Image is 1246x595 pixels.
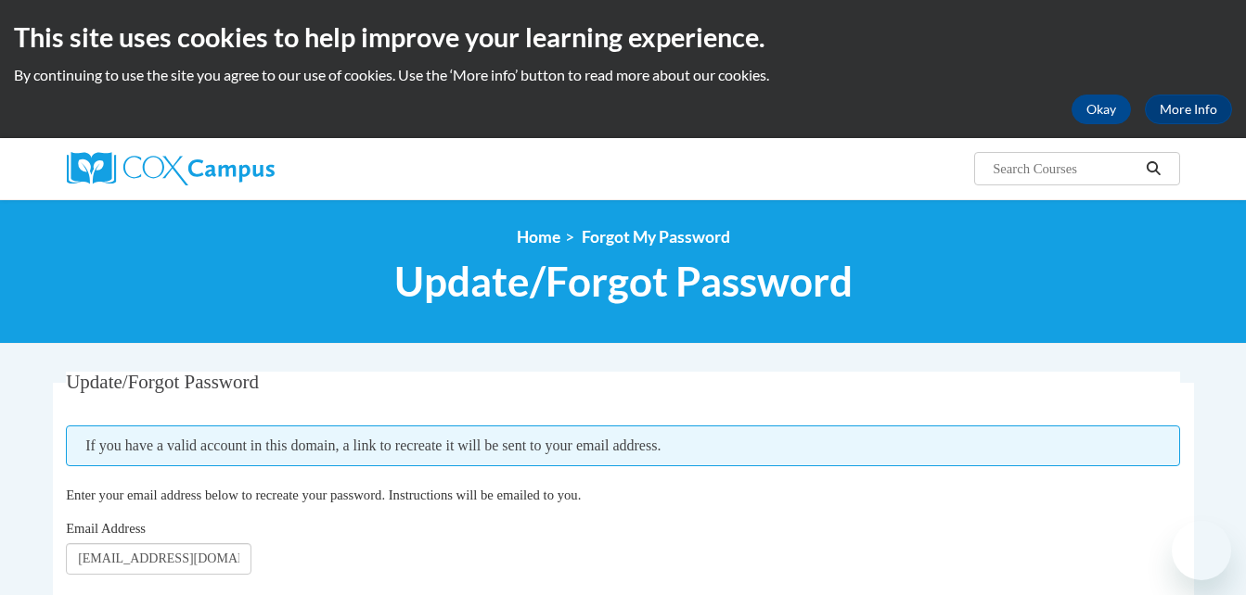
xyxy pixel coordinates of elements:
a: Cox Campus [67,152,419,185]
button: Okay [1072,95,1131,124]
span: Email Address [66,521,146,536]
span: Enter your email address below to recreate your password. Instructions will be emailed to you. [66,487,581,502]
span: Update/Forgot Password [66,371,259,393]
a: More Info [1145,95,1232,124]
img: Cox Campus [67,152,275,185]
span: Update/Forgot Password [394,257,853,306]
input: Email [66,543,251,575]
span: Forgot My Password [582,227,730,247]
input: Search Courses [991,158,1139,180]
h2: This site uses cookies to help improve your learning experience. [14,19,1232,56]
span: If you have a valid account in this domain, a link to recreate it will be sent to your email addr... [66,425,1180,466]
a: Home [517,227,560,247]
p: By continuing to use the site you agree to our use of cookies. Use the ‘More info’ button to read... [14,65,1232,85]
iframe: Button to launch messaging window [1172,521,1231,580]
button: Search [1139,158,1167,180]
